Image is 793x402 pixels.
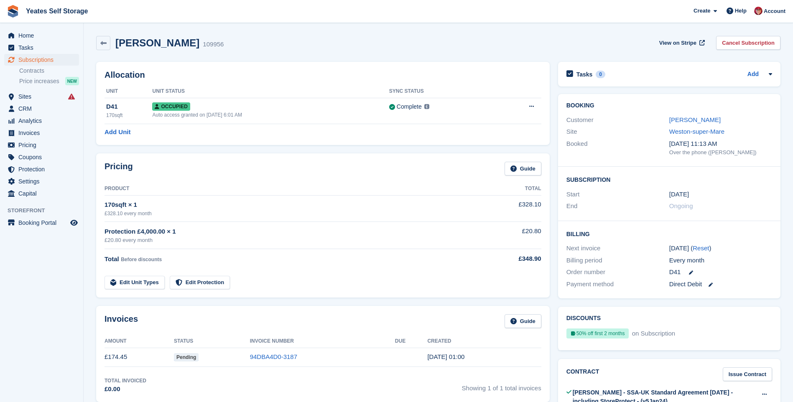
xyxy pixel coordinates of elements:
[693,244,709,252] a: Reset
[427,353,464,360] time: 2025-10-05 00:00:58 UTC
[474,222,541,249] td: £20.80
[566,127,669,137] div: Site
[566,267,669,277] div: Order number
[4,30,79,41] a: menu
[669,244,772,253] div: [DATE] ( )
[764,7,785,15] span: Account
[105,200,474,210] div: 170sqft × 1
[4,176,79,187] a: menu
[18,127,69,139] span: Invoices
[170,276,230,290] a: Edit Protection
[566,315,772,322] h2: Discounts
[18,188,69,199] span: Capital
[566,328,629,338] div: 50% off first 2 months
[18,139,69,151] span: Pricing
[4,127,79,139] a: menu
[669,116,721,123] a: [PERSON_NAME]
[105,162,133,176] h2: Pricing
[659,39,696,47] span: View on Stripe
[397,102,422,111] div: Complete
[669,280,772,289] div: Direct Debit
[19,77,59,85] span: Price increases
[105,314,138,328] h2: Invoices
[505,314,541,328] a: Guide
[18,217,69,229] span: Booking Portal
[105,70,541,80] h2: Allocation
[669,256,772,265] div: Every month
[174,335,250,348] th: Status
[474,254,541,264] div: £348.90
[18,163,69,175] span: Protection
[669,128,724,135] a: Weston-super-Mare
[505,162,541,176] a: Guide
[747,70,759,79] a: Add
[105,236,474,244] div: £20.80 every month
[4,188,79,199] a: menu
[424,104,429,109] img: icon-info-grey-7440780725fd019a000dd9b08b2336e03edf1995a4989e88bcd33f0948082b44.svg
[106,102,152,112] div: D41
[566,175,772,183] h2: Subscription
[566,190,669,199] div: Start
[566,229,772,238] h2: Billing
[68,93,75,100] i: Smart entry sync failures have occurred
[4,42,79,53] a: menu
[566,367,599,381] h2: Contract
[395,335,428,348] th: Due
[576,71,593,78] h2: Tasks
[474,182,541,196] th: Total
[389,85,495,98] th: Sync Status
[694,7,710,15] span: Create
[19,76,79,86] a: Price increases NEW
[23,4,92,18] a: Yeates Self Storage
[18,30,69,41] span: Home
[754,7,762,15] img: Wendie Tanner
[105,377,146,384] div: Total Invoiced
[669,190,689,199] time: 2025-10-05 00:00:00 UTC
[105,127,130,137] a: Add Unit
[566,256,669,265] div: Billing period
[105,384,146,394] div: £0.00
[4,163,79,175] a: menu
[4,151,79,163] a: menu
[630,330,675,337] span: on Subscription
[115,37,199,48] h2: [PERSON_NAME]
[105,210,474,217] div: £328.10 every month
[174,353,199,361] span: Pending
[18,91,69,102] span: Sites
[4,217,79,229] a: menu
[106,112,152,119] div: 170sqft
[250,335,395,348] th: Invoice Number
[669,148,772,157] div: Over the phone ([PERSON_NAME])
[566,280,669,289] div: Payment method
[18,115,69,127] span: Analytics
[69,218,79,228] a: Preview store
[121,257,162,262] span: Before discounts
[4,139,79,151] a: menu
[566,115,669,125] div: Customer
[7,5,19,18] img: stora-icon-8386f47178a22dfd0bd8f6a31ec36ba5ce8667c1dd55bd0f319d3a0aa187defe.svg
[105,348,174,366] td: £174.45
[152,102,190,111] span: Occupied
[203,40,224,49] div: 109956
[4,54,79,66] a: menu
[105,276,165,290] a: Edit Unit Types
[4,103,79,114] a: menu
[596,71,605,78] div: 0
[65,77,79,85] div: NEW
[105,85,152,98] th: Unit
[105,227,474,237] div: Protection £4,000.00 × 1
[669,267,681,277] span: D41
[669,202,693,209] span: Ongoing
[250,353,297,360] a: 94DBA4D0-3187
[656,36,706,50] a: View on Stripe
[716,36,780,50] a: Cancel Subscription
[8,206,83,215] span: Storefront
[723,367,772,381] a: Issue Contract
[152,111,389,119] div: Auto access granted on [DATE] 6:01 AM
[4,115,79,127] a: menu
[427,335,541,348] th: Created
[566,244,669,253] div: Next invoice
[18,176,69,187] span: Settings
[18,42,69,53] span: Tasks
[669,139,772,149] div: [DATE] 11:13 AM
